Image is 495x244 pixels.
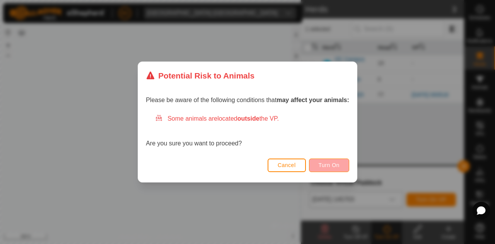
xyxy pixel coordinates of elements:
[217,115,279,122] span: located the VP.
[146,97,349,103] span: Please be aware of the following conditions that
[278,162,296,168] span: Cancel
[146,114,349,148] div: Are you sure you want to proceed?
[237,115,259,122] strong: outside
[277,97,349,103] strong: may affect your animals:
[268,159,306,172] button: Cancel
[155,114,349,123] div: Some animals are
[319,162,340,168] span: Turn On
[309,159,349,172] button: Turn On
[146,70,254,82] div: Potential Risk to Animals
